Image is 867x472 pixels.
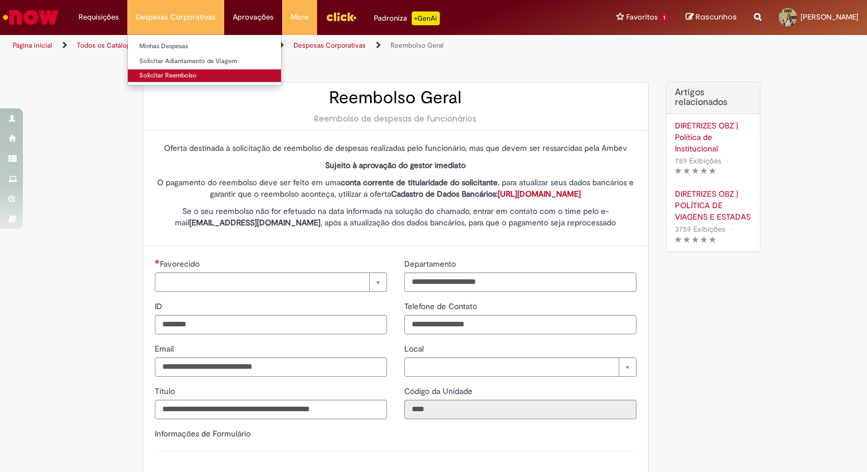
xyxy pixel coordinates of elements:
span: More [291,11,308,23]
span: Telefone de Contato [404,301,479,311]
ul: Despesas Corporativas [127,34,282,85]
input: Telefone de Contato [404,315,636,334]
a: Todos os Catálogos [77,41,138,50]
span: • [728,221,735,237]
a: Limpar campo Local [404,357,636,377]
span: Local [404,344,426,354]
a: Limpar campo Favorecido [155,272,387,292]
p: O pagamento do reembolso deve ser feito em uma , para atualizar seus dados bancários e garantir q... [155,177,636,200]
a: Solicitar Adiantamento de Viagem [128,55,281,68]
a: Minhas Despesas [128,40,281,53]
span: Favoritos [626,11,658,23]
label: Informações de Formulário [155,428,251,439]
p: Oferta destinada à solicitação de reembolso de despesas realizadas pelo funcionário, mas que deve... [155,142,636,154]
span: Aprovações [233,11,274,23]
span: [PERSON_NAME] [800,12,858,22]
img: click_logo_yellow_360x200.png [326,8,357,25]
a: Despesas Corporativas [294,41,366,50]
strong: [EMAIL_ADDRESS][DOMAIN_NAME] [189,217,321,228]
span: 3759 Exibições [675,224,725,234]
span: ID [155,301,165,311]
div: Reembolso de despesas de funcionários [155,113,636,124]
a: [URL][DOMAIN_NAME] [498,189,581,199]
span: Necessários - Favorecido [160,259,202,269]
span: Email [155,344,176,354]
a: Rascunhos [686,12,737,23]
a: DIRETRIZES OBZ | POLÍTICA DE VIAGENS E ESTADAS [675,188,751,223]
span: 1 [660,13,669,23]
a: Página inicial [13,41,52,50]
input: Título [155,400,387,419]
div: Padroniza [374,11,440,25]
input: Departamento [404,272,636,292]
span: Título [155,386,177,396]
p: +GenAi [412,11,440,25]
a: Reembolso Geral [390,41,444,50]
img: ServiceNow [1,6,60,29]
a: DIRETRIZES OBZ | Política de Institucional [675,120,751,154]
strong: Cadastro de Dados Bancários: [391,189,581,199]
span: Despesas Corporativas [136,11,216,23]
h3: Artigos relacionados [675,88,751,108]
strong: Sujeito à aprovação do gestor imediato [325,160,466,170]
span: 789 Exibições [675,156,721,166]
span: Requisições [79,11,119,23]
span: Somente leitura - Código da Unidade [404,386,475,396]
span: Necessários [155,259,160,264]
span: Rascunhos [696,11,737,22]
span: Departamento [404,259,458,269]
a: Solicitar Reembolso [128,69,281,82]
input: Email [155,357,387,377]
h2: Reembolso Geral [155,88,636,107]
input: ID [155,315,387,334]
input: Código da Unidade [404,400,636,419]
label: Somente leitura - Código da Unidade [404,385,475,397]
strong: conta corrente de titularidade do solicitante [341,177,498,188]
span: • [724,153,731,169]
p: Se o seu reembolso não for efetuado na data informada na solução do chamado, entrar em contato co... [155,205,636,228]
ul: Trilhas de página [9,35,569,56]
